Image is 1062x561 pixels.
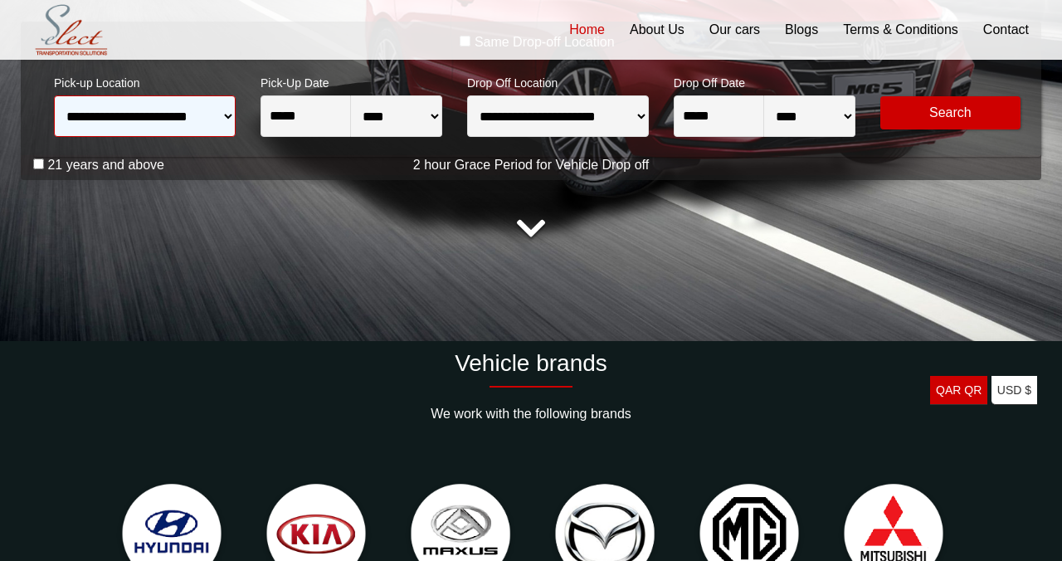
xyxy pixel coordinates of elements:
span: Pick-up Location [54,66,236,95]
a: USD $ [991,376,1037,405]
button: Modify Search [880,96,1021,129]
span: Pick-Up Date [261,66,442,95]
p: We work with the following brands [21,404,1041,424]
img: Select Rent a Car [25,2,118,59]
a: QAR QR [930,376,987,405]
p: 2 hour Grace Period for Vehicle Drop off [21,155,1041,175]
h2: Vehicle brands [21,349,1041,378]
span: Drop Off Location [467,66,649,95]
label: 21 years and above [47,157,164,173]
span: Drop Off Date [674,66,855,95]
